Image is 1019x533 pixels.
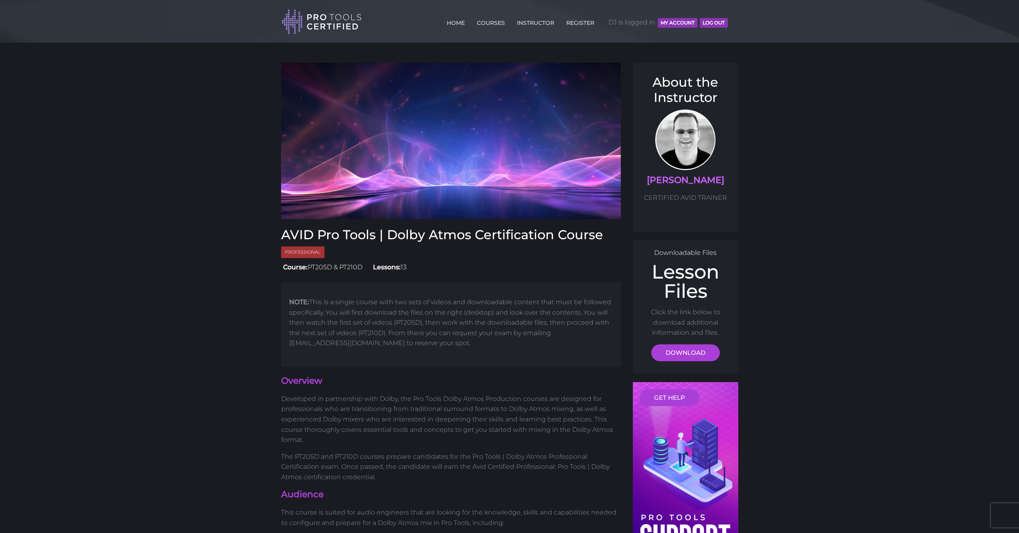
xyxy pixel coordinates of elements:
[641,262,730,301] h2: Lesson Files
[641,75,730,106] h3: About the Instructor
[647,175,724,185] a: [PERSON_NAME]
[281,263,363,271] span: PT205D & PT210D
[289,297,613,348] p: This is a single course with two sets of videos and downloadable content that must be followed sp...
[475,15,507,28] a: COURSES
[515,15,556,28] a: INSTRUCTOR
[281,507,621,528] p: This course is suited for audio engineers that are looking for the knowledge, skills and capabili...
[281,246,324,258] span: Professional
[371,263,407,271] span: 13
[658,18,697,28] button: MY ACCOUNT
[373,263,401,271] strong: Lessons:
[289,298,309,306] strong: NOTE:
[281,488,621,501] h4: Audience
[608,10,728,35] span: DJ is logged in
[654,249,717,256] span: Downloadable Files
[640,389,699,406] a: GET HELP
[564,15,596,28] a: REGISTER
[651,344,720,361] a: DOWNLOAD
[445,15,467,28] a: HOME
[281,227,621,242] h3: AVID Pro Tools | Dolby Atmos Certification Course
[641,193,730,203] p: CERTIFIED AVID TRAINER
[655,110,715,170] img: Prof. Scott
[281,452,621,482] p: The PT205D and PT210D courses prepare candidates for the Pro Tools | Dolby Atmos Professional Cer...
[281,375,621,387] h4: Overview
[281,63,621,219] img: AVID Pro Tools Dolby Atmos
[641,307,730,338] p: Click the link below to download additional information and files.
[700,18,727,28] button: Log Out
[282,9,362,35] img: Pro Tools Certified Logo
[283,263,308,271] strong: Course:
[281,394,621,445] p: Developed in partnership with Dolby, the Pro Tools Dolby Atmos Production courses are designed fo...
